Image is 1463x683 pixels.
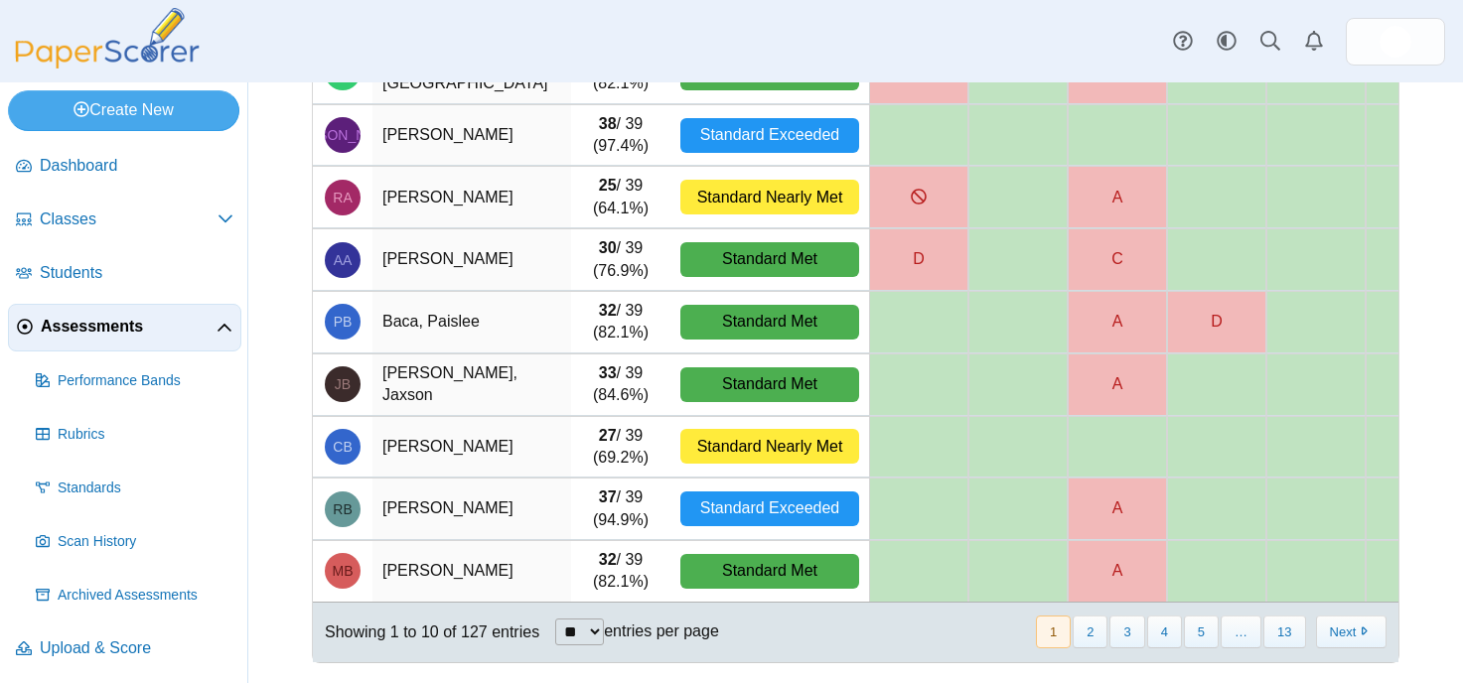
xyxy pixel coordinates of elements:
[1109,615,1144,648] button: 3
[1316,615,1387,648] button: Next
[1292,20,1336,64] a: Alerts
[8,55,207,71] a: PaperScorer
[599,115,617,132] b: 38
[372,291,571,353] td: Baca, Paislee
[599,302,617,319] b: 32
[333,564,354,578] span: Mason Blake
[680,118,859,153] div: Standard Exceeded
[571,353,670,416] td: / 39 (84.6%)
[58,478,233,498] span: Standards
[28,572,241,619] a: Archived Assessments
[8,250,241,298] a: Students
[1069,354,1166,415] div: A
[333,191,352,205] span: Ryan Ashley
[599,177,617,194] b: 25
[1168,292,1265,352] div: D
[599,551,617,568] b: 32
[40,208,218,230] span: Classes
[8,625,241,673] a: Upload & Score
[1069,229,1166,290] div: C
[571,104,670,167] td: / 39 (97.4%)
[334,315,353,329] span: Paislee Baca
[1263,615,1305,648] button: 13
[58,371,233,391] span: Performance Bands
[1034,615,1387,648] nav: pagination
[1069,478,1166,539] div: A
[372,166,571,228] td: [PERSON_NAME]
[1069,167,1166,227] div: A
[58,532,233,552] span: Scan History
[372,104,571,167] td: [PERSON_NAME]
[571,228,670,291] td: / 39 (76.9%)
[571,540,670,602] td: / 39 (82.1%)
[599,239,617,256] b: 30
[8,8,207,68] img: PaperScorer
[40,155,233,177] span: Dashboard
[1069,541,1166,602] div: A
[1380,26,1411,58] span: Casey Shaffer
[372,353,571,416] td: [PERSON_NAME], Jaxson
[604,622,719,639] label: entries per page
[285,128,399,142] span: Josiah Arrowood
[571,166,670,228] td: / 39 (64.1%)
[333,440,352,454] span: Camila Besecker
[571,291,670,353] td: / 39 (82.1%)
[870,229,967,290] div: D
[28,357,241,405] a: Performance Bands
[40,262,233,284] span: Students
[40,637,233,659] span: Upload & Score
[1069,292,1166,352] div: A
[1147,615,1182,648] button: 4
[1073,615,1107,648] button: 2
[334,253,353,267] span: Aubrey Avila
[333,502,352,516] span: Ruby Bigelow
[1346,18,1445,66] a: ps.08Dk8HiHb5BR1L0X
[372,228,571,291] td: [PERSON_NAME]
[599,427,617,444] b: 27
[313,603,539,662] div: Showing 1 to 10 of 127 entries
[680,491,859,526] div: Standard Exceeded
[28,465,241,512] a: Standards
[372,540,571,602] td: [PERSON_NAME]
[680,180,859,214] div: Standard Nearly Met
[571,416,670,478] td: / 39 (69.2%)
[8,90,239,130] a: Create New
[680,554,859,589] div: Standard Met
[8,197,241,244] a: Classes
[335,377,351,391] span: Jaxson Beckstrand
[41,316,217,338] span: Assessments
[571,478,670,540] td: / 39 (94.9%)
[599,364,617,381] b: 33
[680,305,859,340] div: Standard Met
[1184,615,1219,648] button: 5
[58,586,233,606] span: Archived Assessments
[372,416,571,478] td: [PERSON_NAME]
[1380,26,1411,58] img: ps.08Dk8HiHb5BR1L0X
[680,367,859,402] div: Standard Met
[1036,615,1071,648] button: 1
[8,304,241,351] a: Assessments
[58,425,233,445] span: Rubrics
[680,242,859,277] div: Standard Met
[1221,615,1261,648] span: …
[28,518,241,566] a: Scan History
[28,411,241,459] a: Rubrics
[680,429,859,464] div: Standard Nearly Met
[599,488,617,505] b: 37
[372,478,571,540] td: [PERSON_NAME]
[8,143,241,191] a: Dashboard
